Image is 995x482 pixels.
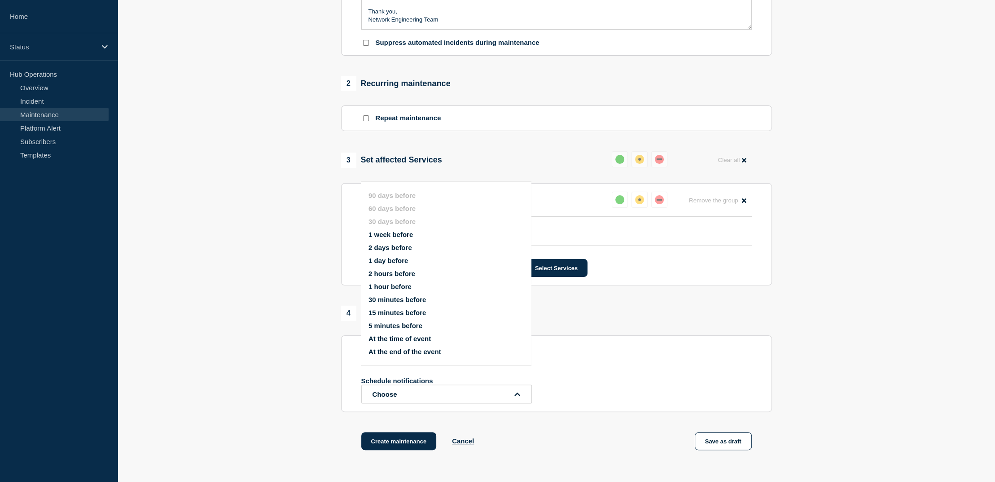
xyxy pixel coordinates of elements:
[341,153,356,168] span: 3
[341,306,356,321] span: 4
[635,195,644,204] div: affected
[615,155,624,164] div: up
[368,218,416,225] button: 30 days before
[368,244,412,251] button: 2 days before
[452,437,474,445] button: Cancel
[376,39,539,47] p: Suppress automated incidents during maintenance
[361,432,437,450] button: Create maintenance
[368,8,745,16] p: Thank you,
[341,306,410,321] div: Notifications
[712,151,751,169] button: Clear all
[612,192,628,208] button: up
[361,385,532,403] button: open dropdown
[368,257,408,264] button: 1 day before
[612,151,628,167] button: up
[631,192,648,208] button: affected
[341,76,451,91] div: Recurring maintenance
[376,114,441,123] p: Repeat maintenance
[651,192,667,208] button: down
[525,259,587,277] button: Select Services
[368,231,413,238] button: 1 week before
[684,192,752,209] button: Remove the group
[368,348,441,355] button: At the end of the event
[635,155,644,164] div: affected
[368,296,426,303] button: 30 minutes before
[10,43,96,51] p: Status
[368,309,426,316] button: 15 minutes before
[655,155,664,164] div: down
[615,195,624,204] div: up
[341,153,442,168] div: Set affected Services
[341,76,356,91] span: 2
[651,151,667,167] button: down
[363,40,369,46] input: Suppress automated incidents during maintenance
[363,115,369,121] input: Repeat maintenance
[368,270,415,277] button: 2 hours before
[655,195,664,204] div: down
[368,335,431,342] button: At the time of event
[368,205,416,212] button: 60 days before
[368,322,422,329] button: 5 minutes before
[695,432,752,450] button: Save as draft
[361,377,505,385] p: Schedule notifications
[631,151,648,167] button: affected
[689,197,738,204] span: Remove the group
[368,283,412,290] button: 1 hour before
[368,192,416,199] button: 90 days before
[368,16,745,24] p: Network Engineering Team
